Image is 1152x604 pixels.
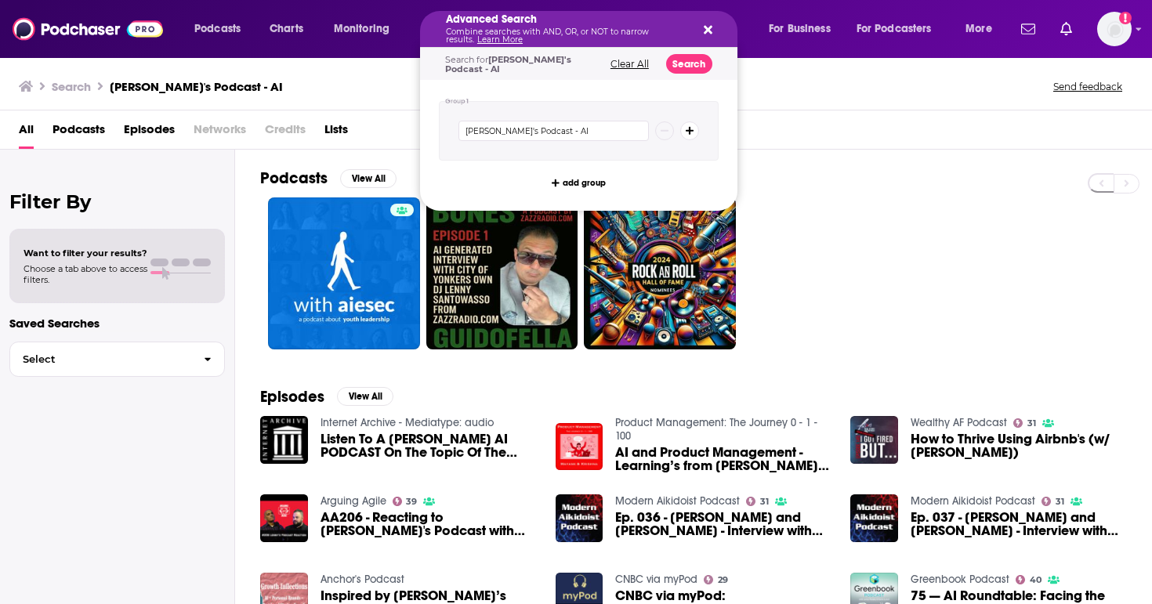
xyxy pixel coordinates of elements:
a: Learn More [477,34,523,45]
a: 31 [1042,497,1064,506]
h5: Advanced Search [446,14,686,25]
img: AA206 - Reacting to Lenny's Podcast with Melissa Perri on Agile, Scrum, and SAFe [260,494,308,542]
a: All [19,117,34,149]
input: Type a keyword or phrase... [458,121,649,141]
button: open menu [758,16,850,42]
img: Listen To A LENNY SANCHEZ AI PODCAST On The Topic Of The Hyper Carnivore Diet [260,416,308,464]
a: How to Thrive Using Airbnb's (w/ Lenny Nesmith) [911,432,1127,459]
span: Charts [270,18,303,40]
span: Ep. 036 - [PERSON_NAME] and [PERSON_NAME] - Interview with [PERSON_NAME], Part 1 [615,511,831,537]
span: AA206 - Reacting to [PERSON_NAME]'s Podcast with [PERSON_NAME] on Agile, [PERSON_NAME], and SAFe [321,511,537,537]
a: 40 [1016,575,1042,584]
a: CNBC via myPod [615,573,697,586]
span: For Business [769,18,831,40]
div: Search podcasts, credits, & more... [435,11,752,47]
span: For Podcasters [857,18,932,40]
button: open menu [183,16,261,42]
span: Choose a tab above to access filters. [24,263,147,285]
h2: Episodes [260,387,324,407]
img: Podchaser - Follow, Share and Rate Podcasts [13,14,163,44]
span: 31 [1056,498,1064,505]
span: Podcasts [194,18,241,40]
h2: Filter By [9,190,225,213]
button: Select [9,342,225,377]
a: 31 [1013,418,1036,428]
a: Greenbook Podcast [911,573,1009,586]
span: More [965,18,992,40]
img: How to Thrive Using Airbnb's (w/ Lenny Nesmith) [850,416,898,464]
a: Charts [259,16,313,42]
a: Internet Archive - Mediatype: audio [321,416,494,429]
a: AI and Product Management - Learning’s from Lenny’s Podcast [615,446,831,472]
button: open menu [955,16,1012,42]
a: Wealthy AF Podcast [911,416,1007,429]
button: Clear All [606,59,654,70]
a: Product Management: The Journey 0 - 1 - 100 [615,416,817,443]
button: Show profile menu [1097,12,1132,46]
a: Show notifications dropdown [1015,16,1042,42]
a: Anchor's Podcast [321,573,404,586]
span: 31 [760,498,769,505]
a: Modern Aikidoist Podcast [615,494,740,508]
a: 31 [746,497,769,506]
button: View All [337,387,393,406]
button: open menu [323,16,410,42]
span: Credits [265,117,306,149]
a: 39 [393,497,418,506]
span: Ep. 037 - [PERSON_NAME] and [PERSON_NAME] - Interview with [PERSON_NAME], Part 2 [911,511,1127,537]
span: [PERSON_NAME]'s Podcast - AI [445,54,571,74]
span: Want to filter your results? [24,248,147,259]
button: open menu [846,16,955,42]
span: Networks [194,117,246,149]
p: Saved Searches [9,316,225,331]
span: Monitoring [334,18,389,40]
a: Episodes [124,117,175,149]
span: add group [563,179,606,187]
a: 29 [704,575,728,584]
img: User Profile [1097,12,1132,46]
a: Lists [324,117,348,149]
a: Podcasts [53,117,105,149]
span: Search for [445,54,571,74]
h4: Group 1 [445,98,469,105]
p: Combine searches with AND, OR, or NOT to narrow results. [446,28,686,44]
a: Arguing Agile [321,494,386,508]
a: PodcastsView All [260,168,397,188]
span: Listen To A [PERSON_NAME] AI PODCAST On The Topic Of The Hyper Carnivore Diet [321,432,537,459]
span: How to Thrive Using Airbnb's (w/ [PERSON_NAME]) [911,432,1127,459]
h2: Podcasts [260,168,328,188]
button: Send feedback [1049,80,1127,93]
span: Logged in as Simran12080 [1097,12,1132,46]
h3: Search [52,79,91,94]
button: Search [666,54,712,74]
span: 40 [1030,577,1042,584]
span: 39 [406,498,417,505]
img: AI and Product Management - Learning’s from Lenny’s Podcast [556,423,603,471]
a: AA206 - Reacting to Lenny's Podcast with Melissa Perri on Agile, Scrum, and SAFe [321,511,537,537]
img: Ep. 036 - Steven Seagal and Tenshin Aikido - Interview with Lenny Sly, Part 1 [556,494,603,542]
a: Ep. 037 - Steven Seagal and Tenshin Aikido - Interview with Lenny Sly, Part 2 [911,511,1127,537]
a: EpisodesView All [260,387,393,407]
img: Ep. 037 - Steven Seagal and Tenshin Aikido - Interview with Lenny Sly, Part 2 [850,494,898,542]
a: Ep. 036 - Steven Seagal and Tenshin Aikido - Interview with Lenny Sly, Part 1 [615,511,831,537]
span: 31 [1027,420,1036,427]
a: Listen To A LENNY SANCHEZ AI PODCAST On The Topic Of The Hyper Carnivore Diet [321,432,537,459]
span: 29 [718,577,728,584]
svg: Add a profile image [1119,12,1132,24]
span: Select [10,354,191,364]
button: View All [340,169,397,188]
h3: [PERSON_NAME]'s Podcast - AI [110,79,283,94]
a: Show notifications dropdown [1054,16,1078,42]
button: add group [547,173,610,192]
